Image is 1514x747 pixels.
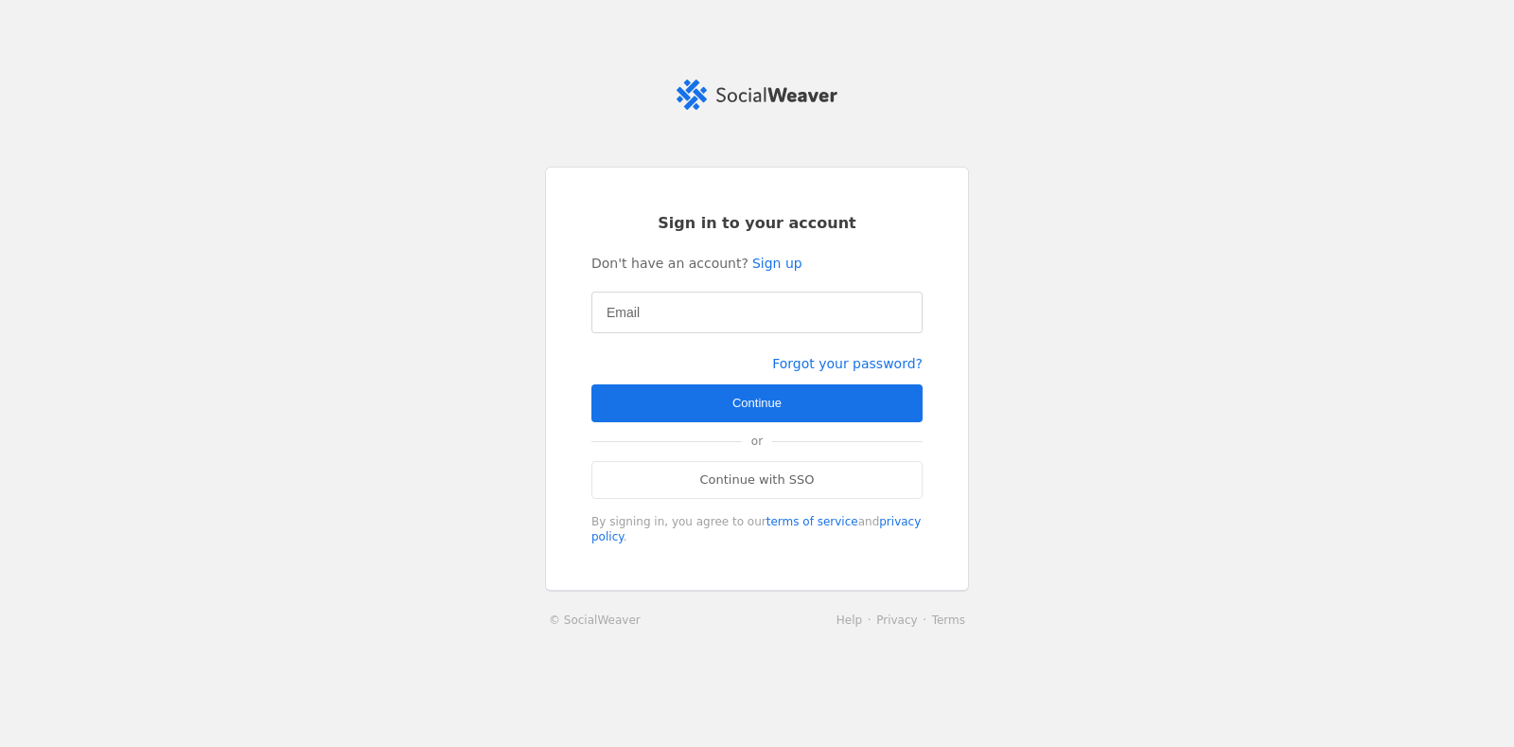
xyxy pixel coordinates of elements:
input: Email [607,301,907,324]
span: Continue [732,394,782,413]
a: Sign up [752,254,802,273]
a: Help [836,614,862,627]
a: © SocialWeaver [549,611,641,630]
span: Sign in to your account [658,213,856,234]
a: privacy policy [591,515,921,543]
span: or [742,422,772,460]
button: Continue [591,384,923,422]
li: · [862,611,876,630]
a: Forgot your password? [772,356,923,371]
a: Terms [932,614,965,627]
li: · [918,611,932,630]
mat-label: Email [607,301,640,324]
a: Continue with SSO [591,461,923,499]
a: terms of service [766,515,858,528]
span: Don't have an account? [591,254,748,273]
div: By signing in, you agree to our and . [591,514,923,544]
a: Privacy [876,614,917,627]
